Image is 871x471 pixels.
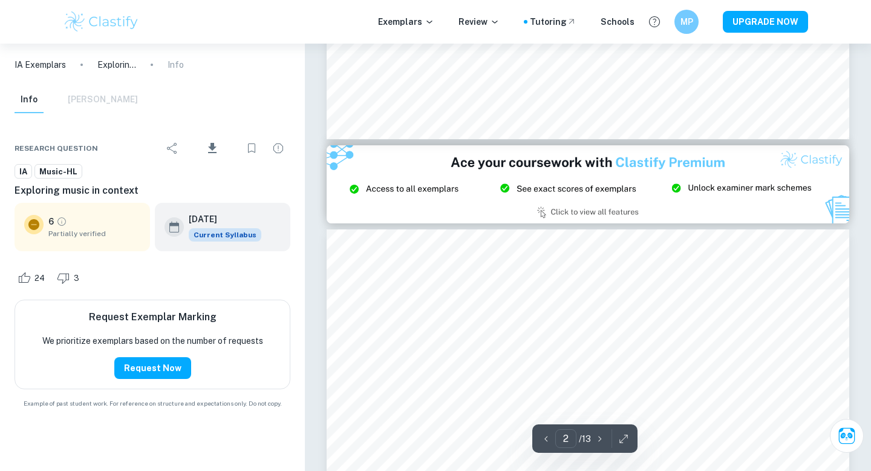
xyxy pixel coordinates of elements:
div: Dislike [54,268,86,288]
div: Bookmark [240,136,264,160]
span: Partially verified [48,228,140,239]
span: Music-HL [35,166,82,178]
p: We prioritize exemplars based on the number of requests [42,334,263,347]
a: IA Exemplars [15,58,66,71]
a: Schools [601,15,634,28]
span: IA [15,166,31,178]
img: Ad [327,145,849,224]
p: Exploring music in context [97,58,136,71]
div: Report issue [266,136,290,160]
a: Tutoring [530,15,576,28]
p: / 13 [579,432,591,446]
button: Request Now [114,357,191,379]
h6: Request Exemplar Marking [89,310,217,324]
h6: Exploring music in context [15,183,290,198]
button: Ask Clai [830,419,864,453]
span: Research question [15,143,98,154]
div: This exemplar is based on the current syllabus. Feel free to refer to it for inspiration/ideas wh... [189,228,261,242]
a: IA [15,164,32,179]
button: Info [15,87,44,113]
span: 24 [28,272,51,285]
p: Info [168,58,184,71]
button: UPGRADE NOW [723,11,808,33]
button: MP [674,10,699,34]
p: Review [458,15,500,28]
a: Grade partially verified [56,216,67,227]
p: 6 [48,215,54,228]
div: Like [15,268,51,288]
h6: MP [680,15,694,28]
a: Music-HL [34,164,82,179]
div: Download [187,133,237,164]
span: Current Syllabus [189,228,261,242]
p: Exemplars [378,15,434,28]
span: Example of past student work. For reference on structure and expectations only. Do not copy. [15,399,290,408]
h6: [DATE] [189,212,252,226]
span: 3 [67,272,86,285]
div: Share [160,136,184,160]
button: Help and Feedback [644,12,665,32]
img: Clastify logo [63,10,140,34]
